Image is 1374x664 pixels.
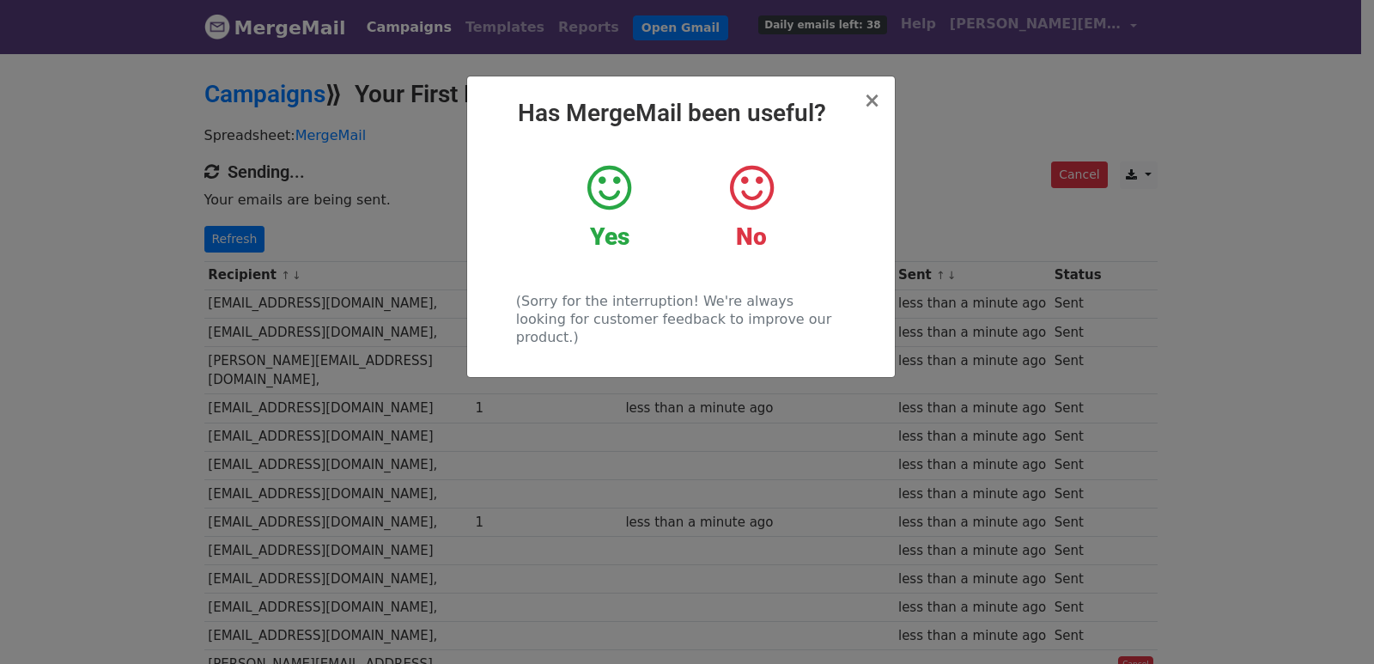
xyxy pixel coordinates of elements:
[481,99,881,128] h2: Has MergeMail been useful?
[516,292,845,346] p: (Sorry for the interruption! We're always looking for customer feedback to improve our product.)
[863,90,880,111] button: Close
[736,222,767,251] strong: No
[590,222,629,251] strong: Yes
[551,162,667,252] a: Yes
[693,162,809,252] a: No
[863,88,880,113] span: ×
